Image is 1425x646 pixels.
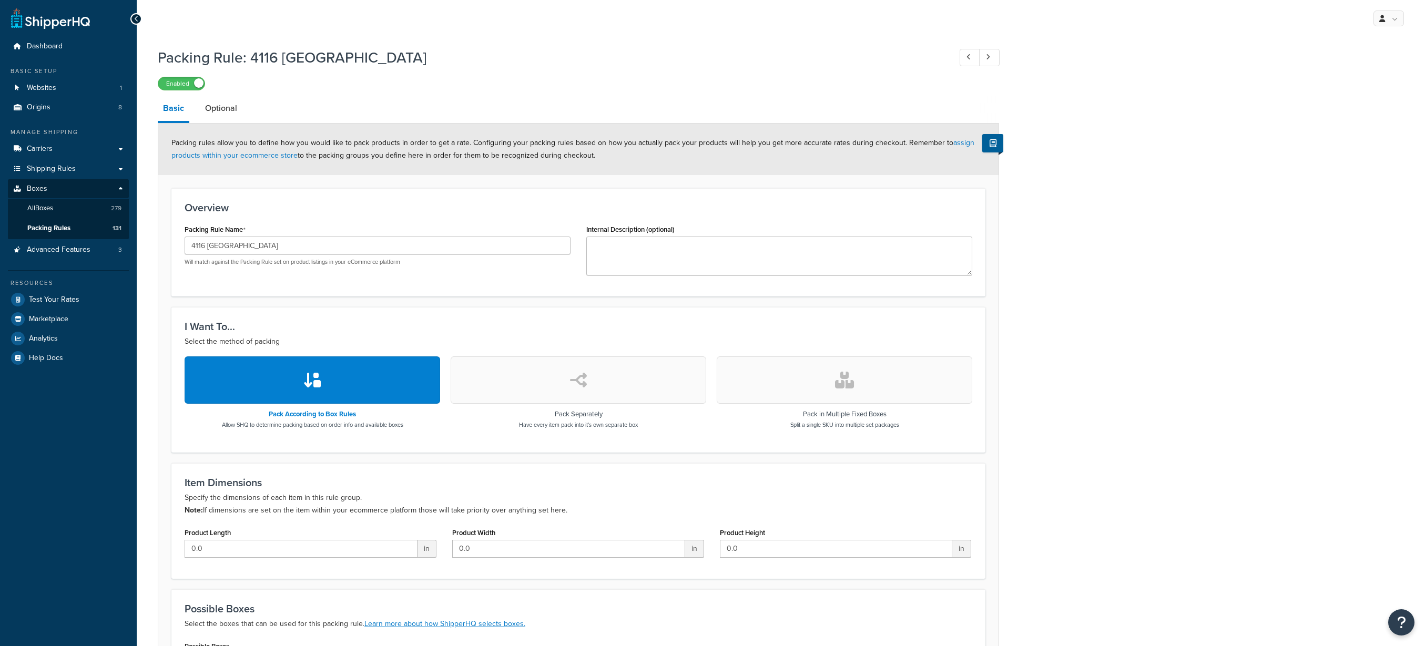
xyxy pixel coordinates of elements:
a: Packing Rules131 [8,219,129,238]
a: Test Your Rates [8,290,129,309]
span: 131 [113,224,121,233]
a: Optional [200,96,242,121]
h3: Overview [185,202,972,213]
a: Previous Record [960,49,980,66]
a: Boxes [8,179,129,199]
label: Product Width [452,529,495,537]
h3: Pack Separately [519,411,638,418]
h3: I Want To... [185,321,972,332]
p: Will match against the Packing Rule set on product listings in your eCommerce platform [185,258,571,266]
span: Marketplace [29,315,68,324]
a: Analytics [8,329,129,348]
span: Analytics [29,334,58,343]
label: Product Height [720,529,765,537]
a: Advanced Features3 [8,240,129,260]
span: 3 [118,245,122,254]
span: in [685,540,704,558]
h3: Pack in Multiple Fixed Boxes [790,411,899,418]
span: Packing rules allow you to define how you would like to pack products in order to get a rate. Con... [171,137,974,161]
span: Advanced Features [27,245,90,254]
span: Shipping Rules [27,165,76,173]
label: Product Length [185,529,231,537]
span: Origins [27,103,50,112]
a: Learn more about how ShipperHQ selects boxes. [364,618,525,629]
a: Websites1 [8,78,129,98]
li: Websites [8,78,129,98]
span: Websites [27,84,56,93]
p: Select the boxes that can be used for this packing rule. [185,618,972,630]
div: Manage Shipping [8,128,129,137]
p: Select the method of packing [185,335,972,348]
p: Have every item pack into it's own separate box [519,421,638,429]
label: Packing Rule Name [185,225,246,234]
button: Show Help Docs [982,134,1003,152]
a: Help Docs [8,348,129,367]
li: Advanced Features [8,240,129,260]
span: 279 [111,204,121,213]
span: 8 [118,103,122,112]
span: Boxes [27,184,47,193]
h3: Pack According to Box Rules [222,411,403,418]
h3: Possible Boxes [185,603,972,614]
span: 1 [120,84,122,93]
b: Note: [185,505,203,516]
label: Internal Description (optional) [586,225,675,233]
a: Marketplace [8,310,129,329]
span: Packing Rules [27,224,70,233]
a: Basic [158,96,189,123]
span: All Boxes [27,204,53,213]
a: AllBoxes279 [8,199,129,218]
li: Boxes [8,179,129,239]
p: Split a single SKU into multiple set packages [790,421,899,429]
span: Test Your Rates [29,295,79,304]
div: Resources [8,279,129,288]
a: Carriers [8,139,129,159]
a: Next Record [979,49,1000,66]
h1: Packing Rule: 4116 [GEOGRAPHIC_DATA] [158,47,940,68]
a: Origins8 [8,98,129,117]
li: Origins [8,98,129,117]
a: Dashboard [8,37,129,56]
a: Shipping Rules [8,159,129,179]
p: Allow SHQ to determine packing based on order info and available boxes [222,421,403,429]
button: Open Resource Center [1388,609,1414,635]
h3: Item Dimensions [185,477,972,488]
span: Help Docs [29,354,63,363]
span: Carriers [27,145,53,153]
span: in [952,540,971,558]
p: Specify the dimensions of each item in this rule group. If dimensions are set on the item within ... [185,491,972,517]
span: in [418,540,436,558]
span: Dashboard [27,42,63,51]
li: Packing Rules [8,219,129,238]
div: Basic Setup [8,67,129,76]
label: Enabled [158,77,205,90]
